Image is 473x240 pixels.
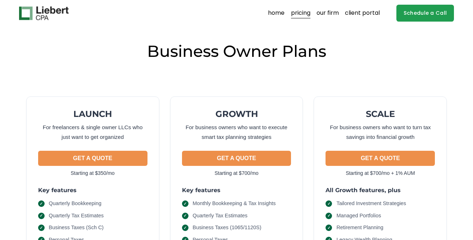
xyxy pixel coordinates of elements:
[49,200,101,208] span: Quarterly Bookkeeping
[38,122,147,142] p: For freelancers & single owner LLCs who just want to get organized
[193,212,248,220] span: Quarterly Tax Estimates
[182,122,291,142] p: For business owners who want to execute smart tax planning strategies
[291,8,310,19] a: pricing
[317,8,339,19] a: our firm
[19,6,69,20] img: Liebert CPA
[182,151,291,166] button: GET A QUOTE
[193,200,276,208] span: Monthly Bookkeeping & Tax Insights
[193,224,261,232] span: Business Taxes (1065/1120S)
[38,186,147,194] h3: Key features
[345,8,380,19] a: client portal
[19,41,454,62] h2: Business Owner Plans
[336,212,381,220] span: Managed Portfolios
[326,186,435,194] h3: All Growth features, plus
[336,224,383,232] span: Retirement Planning
[326,122,435,142] p: For business owners who want to turn tax savings into financial growth
[182,108,291,119] h2: GROWTH
[326,169,435,178] p: Starting at $700/mo + 1% AUM
[38,169,147,178] p: Starting at $350/mo
[326,151,435,166] button: GET A QUOTE
[38,151,147,166] button: GET A QUOTE
[268,8,285,19] a: home
[49,224,104,232] span: Business Taxes (Sch C)
[49,212,104,220] span: Quarterly Tax Estimates
[336,200,406,208] span: Tailored Investment Strategies
[38,108,147,119] h2: LAUNCH
[326,108,435,119] h2: SCALE
[182,186,291,194] h3: Key features
[396,5,454,22] a: Schedule a Call
[182,169,291,178] p: Starting at $700/mo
